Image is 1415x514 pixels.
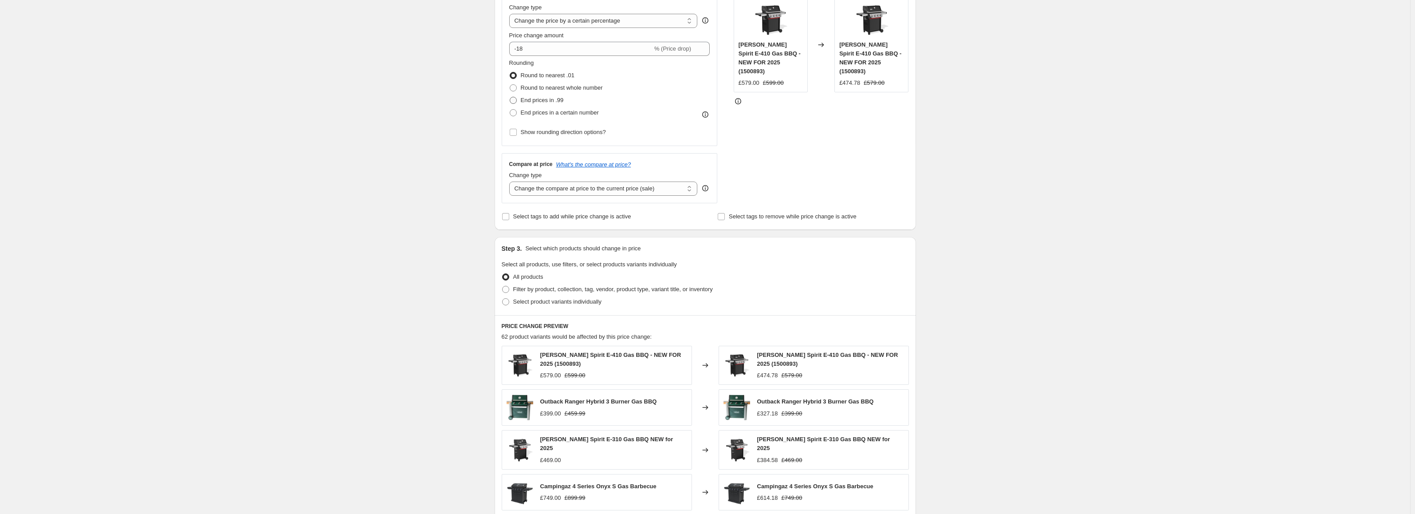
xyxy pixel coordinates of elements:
span: Round to nearest .01 [521,72,574,79]
span: % (Price drop) [654,45,691,52]
strike: £579.00 [864,79,884,87]
span: Select all products, use filters, or select products variants individually [502,261,677,268]
strike: £579.00 [782,371,802,380]
span: Select product variants individually [513,298,601,305]
h3: Compare at price [509,161,553,168]
div: help [701,184,710,193]
span: End prices in a certain number [521,109,599,116]
div: £749.00 [540,494,561,502]
div: £474.78 [839,79,860,87]
span: [PERSON_NAME] Spirit E-410 Gas BBQ - NEW FOR 2025 (1500893) [839,41,901,75]
div: £327.18 [757,409,778,418]
span: Campingaz 4 Series Onyx S Gas Barbecue [757,483,873,490]
div: £579.00 [739,79,759,87]
span: Filter by product, collection, tag, vendor, product type, variant title, or inventory [513,286,713,293]
span: Round to nearest whole number [521,84,603,91]
strike: £459.99 [565,409,586,418]
img: spirit_e-410_2_80x.png [854,2,889,38]
div: £469.00 [540,456,561,465]
div: £474.78 [757,371,778,380]
span: Select tags to add while price change is active [513,213,631,220]
strike: £399.00 [782,409,802,418]
strike: £749.00 [782,494,802,502]
img: spirit_e-310_2_80x.png [723,437,750,463]
span: Show rounding direction options? [521,129,606,135]
h6: PRICE CHANGE PREVIEW [502,323,909,330]
span: Outback Ranger Hybrid 3 Burner Gas BBQ [757,398,874,405]
strike: £599.00 [763,79,784,87]
div: £579.00 [540,371,561,380]
div: £399.00 [540,409,561,418]
button: What's the compare at price? [556,161,631,168]
strike: £599.00 [565,371,586,380]
span: Change type [509,172,542,178]
span: [PERSON_NAME] Spirit E-410 Gas BBQ - NEW FOR 2025 (1500893) [757,352,898,367]
span: Campingaz 4 Series Onyx S Gas Barbecue [540,483,656,490]
img: New_Ranger_80x.webp [723,394,750,421]
div: £614.18 [757,494,778,502]
div: £384.58 [757,456,778,465]
span: Change type [509,4,542,11]
span: Select tags to remove while price change is active [729,213,857,220]
span: Rounding [509,59,534,66]
img: campingaz-4-series-onyx-s-gas-barbecue-bbq-land-1_80x.jpg [507,479,533,506]
span: [PERSON_NAME] Spirit E-310 Gas BBQ NEW for 2025 [540,436,673,451]
span: Outback Ranger Hybrid 3 Burner Gas BBQ [540,398,657,405]
span: 62 product variants would be affected by this price change: [502,333,652,340]
img: campingaz-4-series-onyx-s-gas-barbecue-bbq-land-1_80x.jpg [723,479,750,506]
input: -15 [509,42,652,56]
h2: Step 3. [502,244,522,253]
p: Select which products should change in price [525,244,641,253]
span: [PERSON_NAME] Spirit E-410 Gas BBQ - NEW FOR 2025 (1500893) [540,352,681,367]
span: End prices in .99 [521,97,564,103]
img: spirit_e-410_2_80x.png [753,2,788,38]
span: [PERSON_NAME] Spirit E-410 Gas BBQ - NEW FOR 2025 (1500893) [739,41,801,75]
img: spirit_e-310_2_80x.png [507,437,533,463]
img: New_Ranger_80x.webp [507,394,533,421]
span: [PERSON_NAME] Spirit E-310 Gas BBQ NEW for 2025 [757,436,890,451]
strike: £469.00 [782,456,802,465]
strike: £899.99 [565,494,586,502]
img: spirit_e-410_2_80x.png [723,352,750,379]
span: Price change amount [509,32,564,39]
div: help [701,16,710,25]
span: All products [513,273,543,280]
img: spirit_e-410_2_80x.png [507,352,533,379]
